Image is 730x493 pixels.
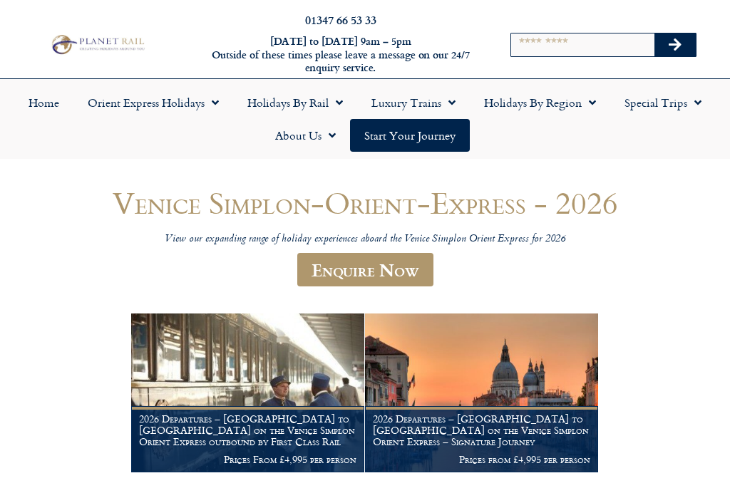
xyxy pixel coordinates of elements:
a: Home [14,86,73,119]
nav: Menu [7,86,723,152]
p: Prices from £4,995 per person [373,454,590,465]
img: Orient Express Special Venice compressed [365,313,598,472]
h1: 2026 Departures – [GEOGRAPHIC_DATA] to [GEOGRAPHIC_DATA] on the Venice Simplon Orient Express – S... [373,413,590,447]
a: Start your Journey [350,119,470,152]
a: Enquire Now [297,253,433,286]
a: Holidays by Rail [233,86,357,119]
h1: Venice Simplon-Orient-Express - 2026 [23,186,707,219]
h1: 2026 Departures – [GEOGRAPHIC_DATA] to [GEOGRAPHIC_DATA] on the Venice Simplon Orient Express out... [139,413,356,447]
h6: [DATE] to [DATE] 9am – 5pm Outside of these times please leave a message on our 24/7 enquiry serv... [198,35,483,75]
a: Holidays by Region [470,86,610,119]
a: About Us [261,119,350,152]
img: Planet Rail Train Holidays Logo [48,33,147,57]
a: Special Trips [610,86,716,119]
a: Orient Express Holidays [73,86,233,119]
a: Luxury Trains [357,86,470,119]
p: Prices From £4,995 per person [139,454,356,465]
button: Search [654,33,696,56]
a: 2026 Departures – [GEOGRAPHIC_DATA] to [GEOGRAPHIC_DATA] on the Venice Simplon Orient Express – S... [365,313,599,473]
a: 2026 Departures – [GEOGRAPHIC_DATA] to [GEOGRAPHIC_DATA] on the Venice Simplon Orient Express out... [131,313,365,473]
a: 01347 66 53 33 [305,11,376,28]
p: View our expanding range of holiday experiences aboard the Venice Simplon Orient Express for 2026 [23,233,707,246]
